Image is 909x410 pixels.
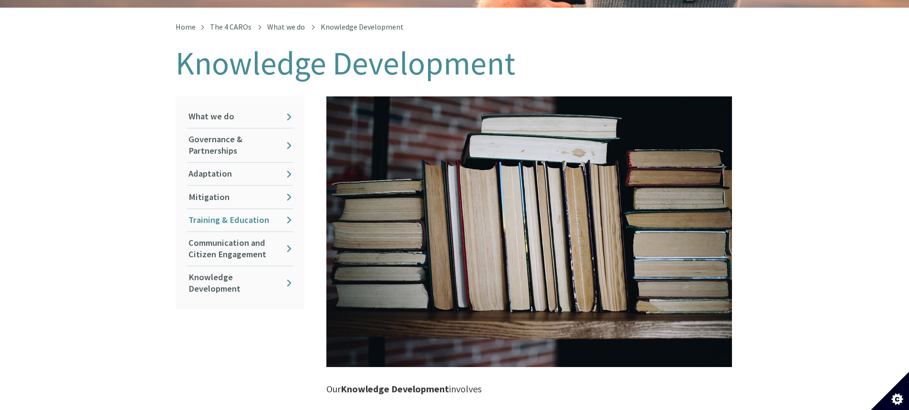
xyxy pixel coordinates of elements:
a: Home [176,22,196,32]
a: What we do [267,22,305,32]
a: Adaptation [187,163,293,185]
a: Mitigation [187,186,293,208]
span: Knowledge Development [321,22,404,32]
a: Governance & Partnerships [187,128,293,162]
span: Knowledge Development [341,383,449,395]
a: What we do [187,105,293,128]
a: Communication and Citizen Engagement [187,232,293,266]
a: The 4 CAROs [210,22,251,32]
button: Set cookie preferences [871,372,909,410]
a: Knowledge Development [187,266,293,300]
h1: Knowledge Development [176,46,734,81]
span: Our [326,232,732,395]
span: involves [449,383,481,395]
a: Training & Education [187,209,293,231]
